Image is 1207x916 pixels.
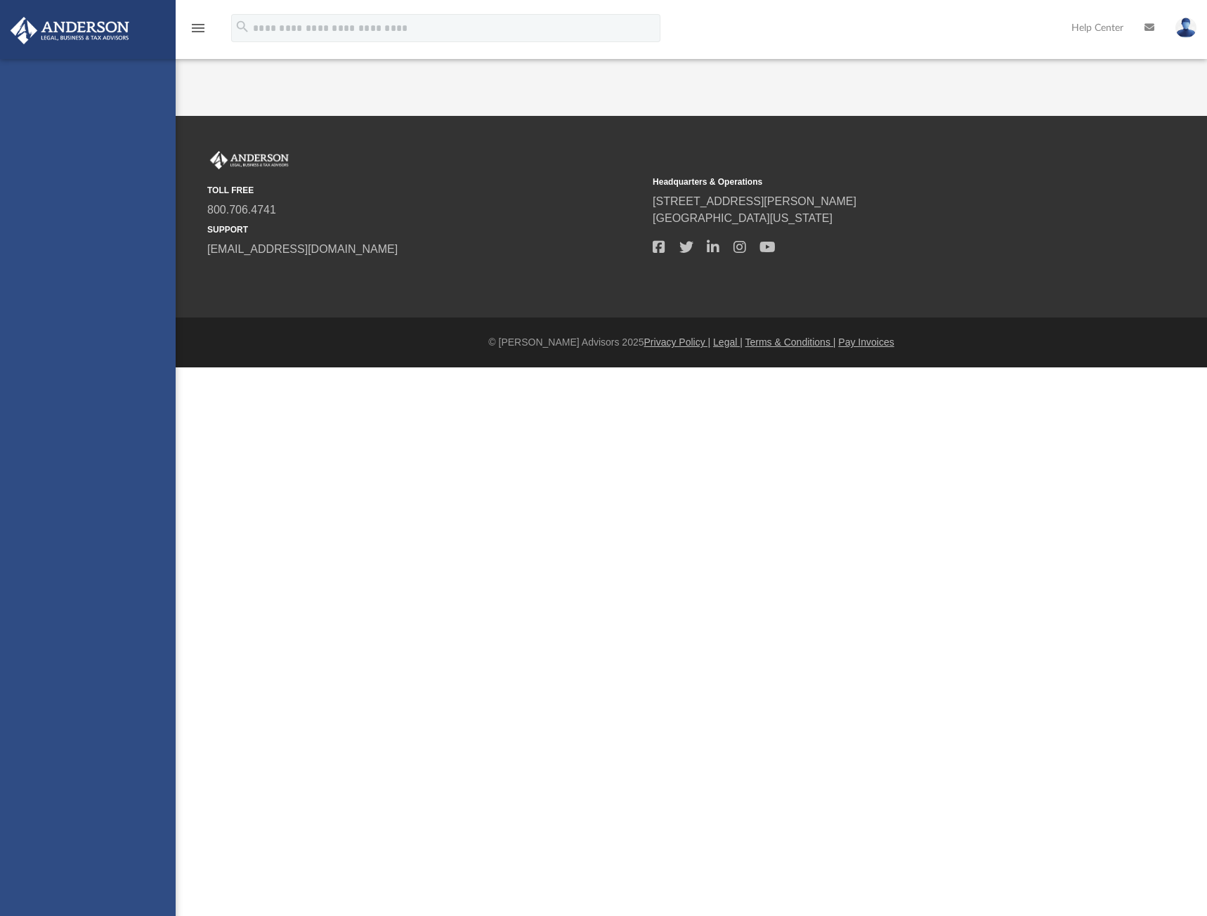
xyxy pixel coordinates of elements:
img: Anderson Advisors Platinum Portal [6,17,133,44]
div: © [PERSON_NAME] Advisors 2025 [176,335,1207,350]
a: Privacy Policy | [644,336,711,348]
i: search [235,19,250,34]
a: [STREET_ADDRESS][PERSON_NAME] [653,195,856,207]
a: [GEOGRAPHIC_DATA][US_STATE] [653,212,833,224]
a: 800.706.4741 [207,204,276,216]
small: SUPPORT [207,223,643,236]
small: Headquarters & Operations [653,176,1088,188]
img: Anderson Advisors Platinum Portal [207,151,292,169]
a: Legal | [713,336,743,348]
i: menu [190,20,207,37]
a: menu [190,27,207,37]
a: [EMAIL_ADDRESS][DOMAIN_NAME] [207,243,398,255]
a: Terms & Conditions | [745,336,836,348]
a: Pay Invoices [838,336,894,348]
img: User Pic [1175,18,1196,38]
small: TOLL FREE [207,184,643,197]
